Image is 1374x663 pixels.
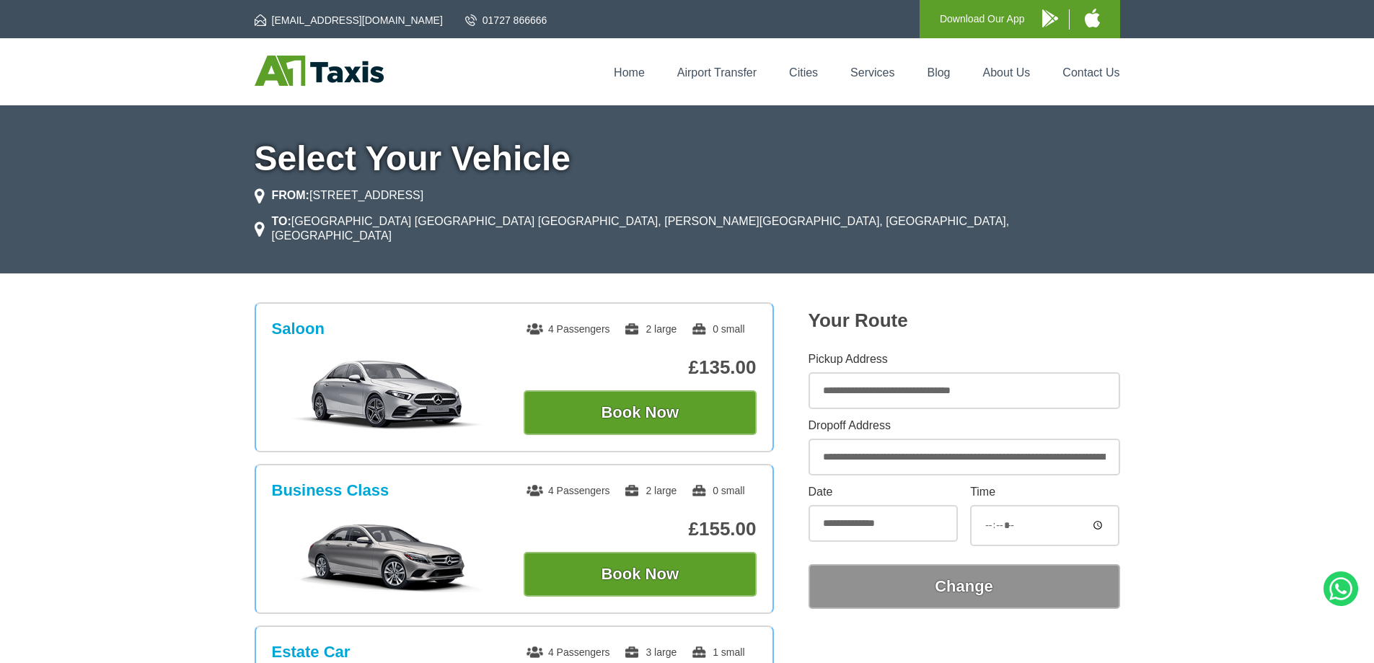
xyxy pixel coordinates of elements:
li: [STREET_ADDRESS] [255,187,424,204]
a: About Us [983,66,1031,79]
span: 2 large [624,485,677,496]
span: 3 large [624,646,677,658]
a: Cities [789,66,818,79]
span: 4 Passengers [527,323,610,335]
label: Pickup Address [809,354,1120,365]
p: £155.00 [524,518,757,540]
a: 01727 866666 [465,13,547,27]
a: Contact Us [1062,66,1119,79]
button: Book Now [524,552,757,597]
img: Business Class [279,520,496,592]
li: [GEOGRAPHIC_DATA] [GEOGRAPHIC_DATA] [GEOGRAPHIC_DATA], [PERSON_NAME][GEOGRAPHIC_DATA], [GEOGRAPHI... [255,213,1120,245]
span: 0 small [691,485,744,496]
span: 4 Passengers [527,646,610,658]
h1: Select Your Vehicle [255,141,1120,176]
img: Saloon [279,359,496,431]
img: A1 Taxis St Albans LTD [255,56,384,86]
h3: Saloon [272,320,325,338]
p: Download Our App [940,10,1025,28]
strong: TO: [272,215,291,227]
h3: Estate Car [272,643,351,662]
label: Date [809,486,958,498]
span: 2 large [624,323,677,335]
label: Time [970,486,1119,498]
img: A1 Taxis Android App [1042,9,1058,27]
h2: Your Route [809,309,1120,332]
p: £135.00 [524,356,757,379]
a: Airport Transfer [677,66,757,79]
span: 0 small [691,323,744,335]
label: Dropoff Address [809,420,1120,431]
button: Book Now [524,390,757,435]
span: 4 Passengers [527,485,610,496]
strong: FROM: [272,189,309,201]
a: Home [614,66,645,79]
a: Services [850,66,894,79]
img: A1 Taxis iPhone App [1085,9,1100,27]
a: [EMAIL_ADDRESS][DOMAIN_NAME] [255,13,443,27]
span: 1 small [691,646,744,658]
button: Change [809,564,1120,609]
h3: Business Class [272,481,389,500]
a: Blog [927,66,950,79]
